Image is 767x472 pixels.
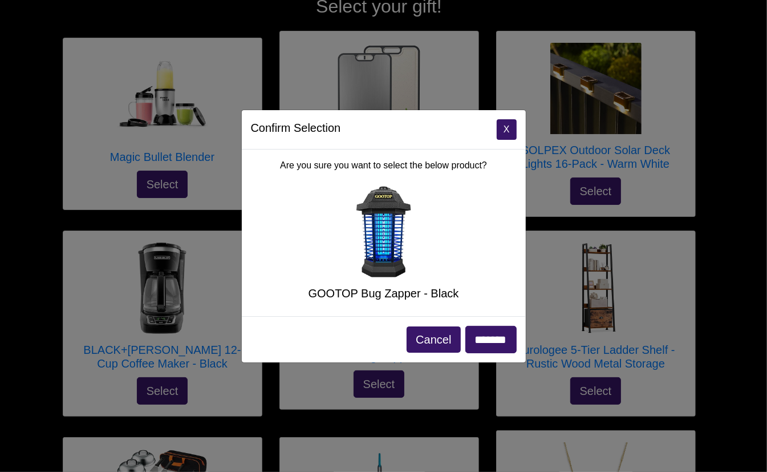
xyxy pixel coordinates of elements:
h5: Confirm Selection [251,119,341,136]
button: Cancel [407,326,460,353]
button: Close [497,119,517,140]
div: Are you sure you want to select the below product? [242,150,526,316]
img: GOOTOP Bug Zapper - Black [338,186,429,277]
h5: GOOTOP Bug Zapper - Black [251,287,517,300]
